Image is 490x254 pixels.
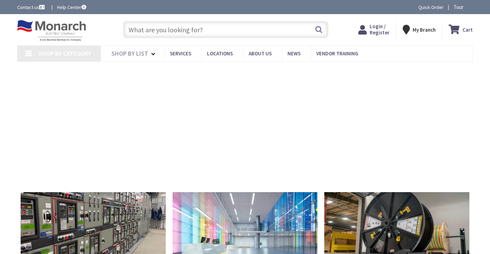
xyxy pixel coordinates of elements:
a: Help Center [57,4,86,11]
span: Tour [454,4,471,10]
strong: My Branch [413,26,436,33]
span: Vendor Training [316,50,358,57]
span: Locations [207,50,233,57]
a: Contact us [17,4,46,11]
a: Cart [449,23,473,36]
span: Login / Register [370,23,390,36]
span: Services [170,50,191,57]
span: Shop By Category [39,49,91,57]
div: My Branch [403,23,436,36]
input: What are you looking for? [123,21,328,38]
a: Quick Order [418,4,444,11]
span: About Us [249,50,272,57]
a: Login / Register [358,23,390,36]
span: News [287,50,301,57]
img: Monarch Electric Company [17,20,86,41]
span: Shop By List [111,49,148,57]
strong: Cart [462,23,473,36]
